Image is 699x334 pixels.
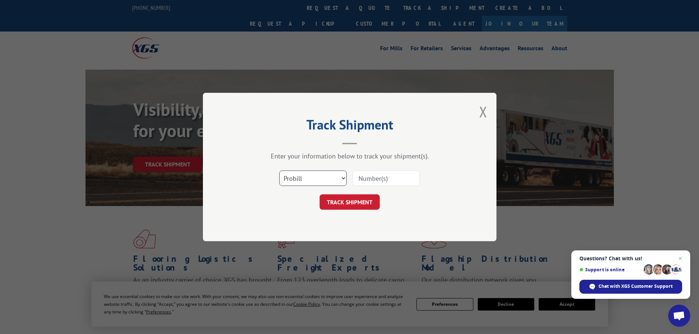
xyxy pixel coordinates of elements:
[598,283,673,290] span: Chat with XGS Customer Support
[352,170,420,186] input: Number(s)
[676,254,685,263] span: Close chat
[240,152,460,160] div: Enter your information below to track your shipment(s).
[668,305,690,327] div: Open chat
[579,267,641,272] span: Support is online
[579,280,682,294] div: Chat with XGS Customer Support
[479,102,487,121] button: Close modal
[240,120,460,133] h2: Track Shipment
[579,256,682,261] span: Questions? Chat with us!
[320,194,380,210] button: TRACK SHIPMENT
